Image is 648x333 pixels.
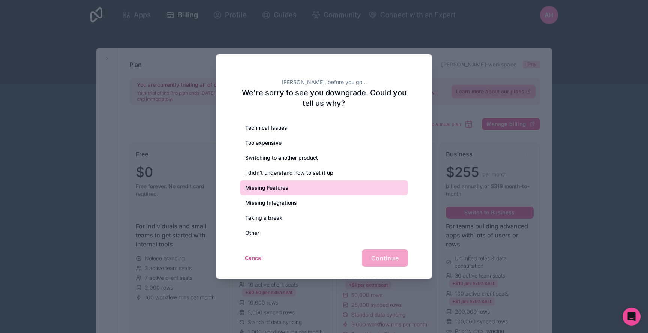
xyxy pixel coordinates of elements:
div: Technical Issues [240,120,408,135]
div: Switching to another product [240,150,408,165]
div: Taking a break [240,210,408,225]
div: Too expensive [240,135,408,150]
h2: We're sorry to see you downgrade. Could you tell us why? [240,87,408,108]
div: Missing Integrations [240,195,408,210]
h2: [PERSON_NAME], before you go... [240,78,408,86]
div: Open Intercom Messenger [622,307,640,325]
div: Other [240,225,408,240]
button: Cancel [240,252,268,264]
div: Missing Features [240,180,408,195]
div: I didn’t understand how to set it up [240,165,408,180]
